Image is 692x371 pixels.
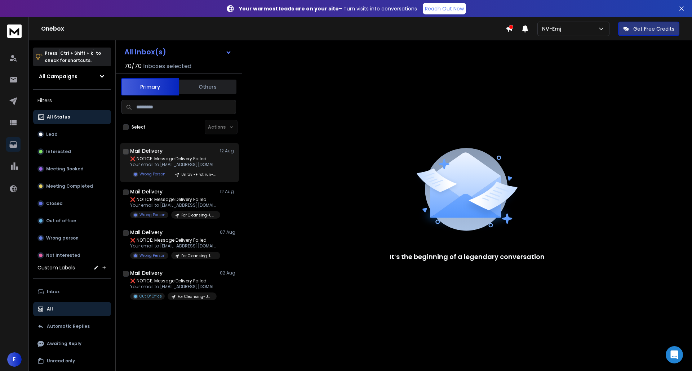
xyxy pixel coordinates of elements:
[33,231,111,245] button: Wrong person
[46,218,76,224] p: Out of office
[47,341,81,347] p: Awaiting Reply
[33,179,111,193] button: Meeting Completed
[46,131,58,137] p: Lead
[130,229,163,236] h1: Mail Delivery
[39,73,77,80] h1: All Campaigns
[132,124,146,130] label: Select
[33,110,111,124] button: All Status
[33,196,111,211] button: Closed
[47,114,70,120] p: All Status
[542,25,564,32] p: NV-Emj
[33,69,111,84] button: All Campaigns
[139,212,165,218] p: Wrong Person
[130,147,163,155] h1: Mail Delivery
[181,253,216,259] p: For Cleansing-Unravl-[DATE]
[618,22,679,36] button: Get Free Credits
[130,156,217,162] p: ❌ NOTICE: Message Delivery Failed
[390,252,545,262] p: It’s the beginning of a legendary conversation
[139,171,165,177] p: Wrong Person
[46,166,84,172] p: Meeting Booked
[143,62,191,71] h3: Inboxes selected
[47,358,75,364] p: Unread only
[130,269,163,277] h1: Mail Delivery
[130,188,163,195] h1: Mail Delivery
[33,127,111,142] button: Lead
[7,24,22,38] img: logo
[46,183,93,189] p: Meeting Completed
[220,148,236,154] p: 12 Aug
[46,235,79,241] p: Wrong person
[45,50,101,64] p: Press to check for shortcuts.
[121,78,179,95] button: Primary
[130,162,217,167] p: Your email to [EMAIL_ADDRESS][DOMAIN_NAME] failed
[37,264,75,271] h3: Custom Labels
[130,202,217,208] p: Your email to [EMAIL_ADDRESS][DOMAIN_NAME] failed
[33,354,111,368] button: Unread only
[59,49,94,57] span: Ctrl + Shift + k
[33,302,111,316] button: All
[423,3,466,14] a: Reach Out Now
[33,319,111,334] button: Automatic Replies
[33,214,111,228] button: Out of office
[46,201,63,206] p: Closed
[239,5,339,12] strong: Your warmest leads are on your site
[181,172,216,177] p: Unravl-First run-[DATE]
[666,346,683,363] div: Open Intercom Messenger
[181,213,216,218] p: For Cleansing-Unravl-[DATE]
[119,45,238,59] button: All Inbox(s)
[139,253,165,258] p: Wrong Person
[220,189,236,195] p: 12 Aug
[46,252,80,258] p: Not Interested
[7,352,22,367] button: E
[220,270,236,276] p: 02 Aug
[47,323,90,329] p: Automatic Replies
[425,5,464,12] p: Reach Out Now
[33,162,111,176] button: Meeting Booked
[124,62,142,71] span: 70 / 70
[33,144,111,159] button: Interested
[130,197,217,202] p: ❌ NOTICE: Message Delivery Failed
[179,79,236,95] button: Others
[130,237,217,243] p: ❌ NOTICE: Message Delivery Failed
[33,336,111,351] button: Awaiting Reply
[130,243,217,249] p: Your email to [EMAIL_ADDRESS][DOMAIN_NAME] failed
[33,95,111,106] h3: Filters
[239,5,417,12] p: – Turn visits into conversations
[178,294,212,299] p: For Cleansing-Unravl-[DATE]
[47,289,59,295] p: Inbox
[33,248,111,263] button: Not Interested
[633,25,674,32] p: Get Free Credits
[139,294,162,299] p: Out Of Office
[220,229,236,235] p: 07 Aug
[130,278,217,284] p: ❌ NOTICE: Message Delivery Failed
[41,24,506,33] h1: Onebox
[130,284,217,290] p: Your email to [EMAIL_ADDRESS][DOMAIN_NAME] failed
[33,285,111,299] button: Inbox
[124,48,166,55] h1: All Inbox(s)
[46,149,71,155] p: Interested
[47,306,53,312] p: All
